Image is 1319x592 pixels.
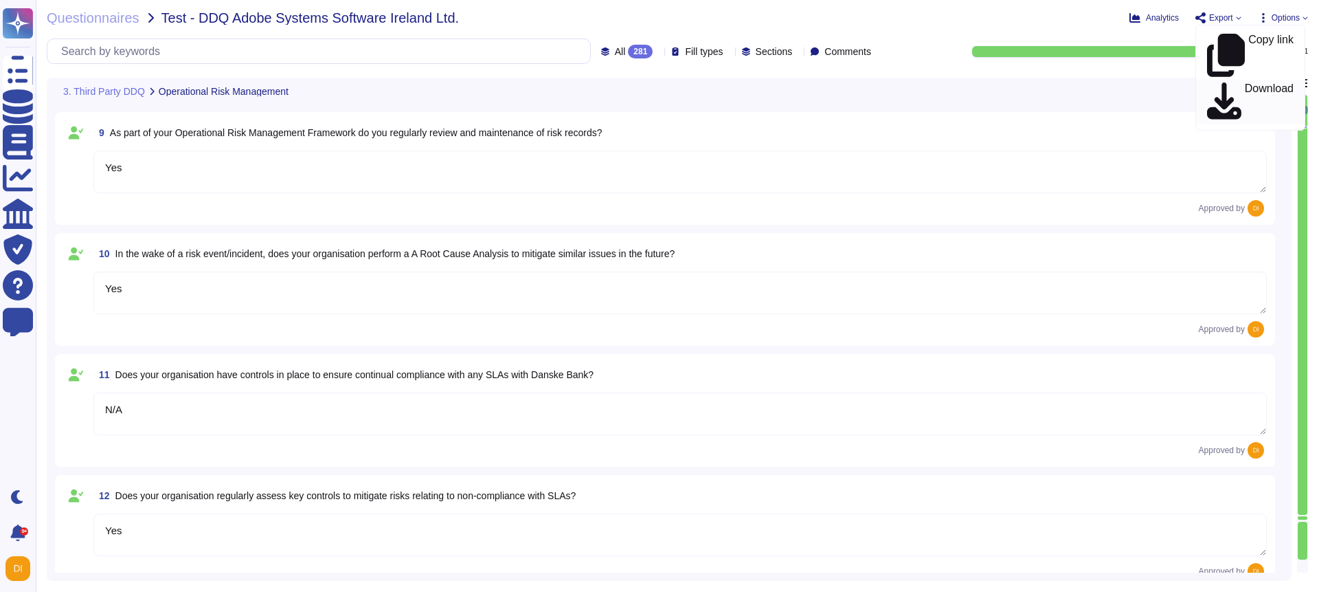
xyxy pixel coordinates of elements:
[93,272,1267,314] textarea: Yes
[93,370,110,380] span: 11
[3,553,40,584] button: user
[824,47,871,56] span: Comments
[1196,31,1305,80] a: Copy link
[1199,204,1245,212] span: Approved by
[1248,563,1264,580] img: user
[161,11,460,25] span: Test - DDQ Adobe Systems Software Ireland Ltd.
[63,87,145,96] span: 3. Third Party DDQ
[54,39,590,63] input: Search by keywords
[93,151,1267,193] textarea: Yes
[1209,14,1233,22] span: Export
[1248,321,1264,338] img: user
[93,249,110,259] span: 10
[110,127,602,138] span: As part of your Operational Risk Management Framework do you regularly review and maintenance of ...
[5,556,30,581] img: user
[93,491,110,501] span: 12
[159,87,289,96] span: Operational Risk Management
[1146,14,1179,22] span: Analytics
[47,11,139,25] span: Questionnaires
[1199,567,1245,575] span: Approved by
[1199,446,1245,454] span: Approved by
[115,248,675,259] span: In the wake of a risk event/incident, does your organisation perform a A Root Cause Analysis to m...
[756,47,793,56] span: Sections
[1248,200,1264,217] img: user
[1199,325,1245,333] span: Approved by
[93,514,1267,556] textarea: Yes
[628,45,653,58] div: 281
[93,128,104,138] span: 9
[1272,14,1300,22] span: Options
[20,527,28,536] div: 9+
[1196,80,1305,124] a: Download
[685,47,723,56] span: Fill types
[1129,12,1179,23] button: Analytics
[1248,34,1294,77] p: Copy link
[1245,83,1294,122] p: Download
[115,369,594,380] span: Does your organisation have controls in place to ensure continual compliance with any SLAs with D...
[615,47,626,56] span: All
[115,490,576,501] span: Does your organisation regularly assess key controls to mitigate risks relating to non-compliance...
[1248,442,1264,459] img: user
[93,393,1267,435] textarea: N/A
